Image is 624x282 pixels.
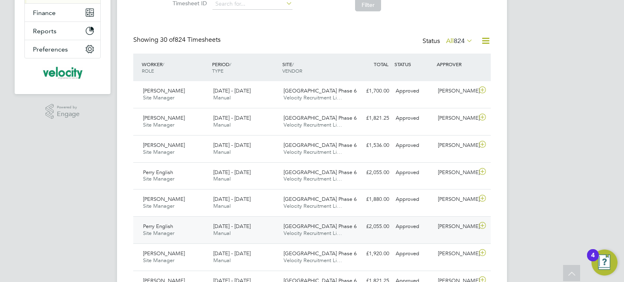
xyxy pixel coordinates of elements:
div: Approved [392,112,435,125]
span: Velocity Recruitment Li… [284,175,342,182]
div: [PERSON_NAME] [435,166,477,179]
span: Site Manager [143,257,174,264]
div: WORKER [140,57,210,78]
span: Site Manager [143,121,174,128]
span: [GEOGRAPHIC_DATA] Phase 6 [284,142,357,149]
span: 824 [454,37,465,45]
span: Preferences [33,45,68,53]
span: [PERSON_NAME] [143,114,185,121]
div: £1,920.00 [350,247,392,260]
div: Approved [392,193,435,206]
span: Site Manager [143,202,174,209]
span: Velocity Recruitment Li… [284,149,342,155]
a: Powered byEngage [45,104,80,119]
button: Preferences [25,40,100,58]
span: [GEOGRAPHIC_DATA] Phase 6 [284,87,357,94]
button: Finance [25,4,100,22]
div: [PERSON_NAME] [435,220,477,233]
span: [DATE] - [DATE] [213,169,251,176]
div: £1,536.00 [350,139,392,152]
div: 4 [591,255,595,266]
span: Velocity Recruitment Li… [284,230,342,237]
span: [PERSON_NAME] [143,196,185,202]
span: 824 Timesheets [160,36,221,44]
span: Perry English [143,169,173,176]
span: / [162,61,164,67]
img: velocityrecruitment-logo-retina.png [42,67,82,80]
span: ROLE [142,67,154,74]
span: Reports [33,27,56,35]
span: [GEOGRAPHIC_DATA] Phase 6 [284,196,357,202]
span: [GEOGRAPHIC_DATA] Phase 6 [284,223,357,230]
span: Manual [213,149,231,155]
div: £1,700.00 [350,84,392,98]
span: [DATE] - [DATE] [213,196,251,202]
span: Site Manager [143,230,174,237]
span: [GEOGRAPHIC_DATA] Phase 6 [284,250,357,257]
div: £2,055.00 [350,220,392,233]
span: / [292,61,294,67]
span: [DATE] - [DATE] [213,142,251,149]
span: [DATE] - [DATE] [213,87,251,94]
span: TOTAL [374,61,388,67]
span: Manual [213,175,231,182]
span: / [230,61,231,67]
span: [DATE] - [DATE] [213,223,251,230]
span: [PERSON_NAME] [143,142,185,149]
div: Approved [392,139,435,152]
span: Manual [213,121,231,128]
span: [PERSON_NAME] [143,250,185,257]
button: Reports [25,22,100,40]
div: Status [422,36,474,47]
span: Velocity Recruitment Li… [284,121,342,128]
span: 30 of [160,36,175,44]
span: Site Manager [143,149,174,155]
div: £1,821.25 [350,112,392,125]
span: Velocity Recruitment Li… [284,257,342,264]
div: Approved [392,247,435,260]
label: All [446,37,473,45]
span: Powered by [57,104,80,111]
div: [PERSON_NAME] [435,193,477,206]
div: Approved [392,84,435,98]
div: Approved [392,166,435,179]
div: [PERSON_NAME] [435,247,477,260]
span: TYPE [212,67,223,74]
span: VENDOR [282,67,302,74]
span: Site Manager [143,175,174,182]
span: Manual [213,94,231,101]
div: Approved [392,220,435,233]
span: Site Manager [143,94,174,101]
span: [GEOGRAPHIC_DATA] Phase 6 [284,169,357,176]
button: Open Resource Center, 4 new notifications [591,250,617,276]
div: £1,880.00 [350,193,392,206]
div: [PERSON_NAME] [435,139,477,152]
span: [DATE] - [DATE] [213,250,251,257]
div: PERIOD [210,57,280,78]
span: Engage [57,111,80,118]
div: APPROVER [435,57,477,71]
div: [PERSON_NAME] [435,84,477,98]
div: £2,055.00 [350,166,392,179]
div: STATUS [392,57,435,71]
span: [PERSON_NAME] [143,87,185,94]
span: Perry English [143,223,173,230]
a: Go to home page [24,67,101,80]
span: [GEOGRAPHIC_DATA] Phase 6 [284,114,357,121]
span: Manual [213,230,231,237]
div: [PERSON_NAME] [435,112,477,125]
span: Finance [33,9,56,17]
div: Showing [133,36,222,44]
span: Velocity Recruitment Li… [284,94,342,101]
span: Velocity Recruitment Li… [284,202,342,209]
span: Manual [213,257,231,264]
div: SITE [280,57,351,78]
span: [DATE] - [DATE] [213,114,251,121]
span: Manual [213,202,231,209]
